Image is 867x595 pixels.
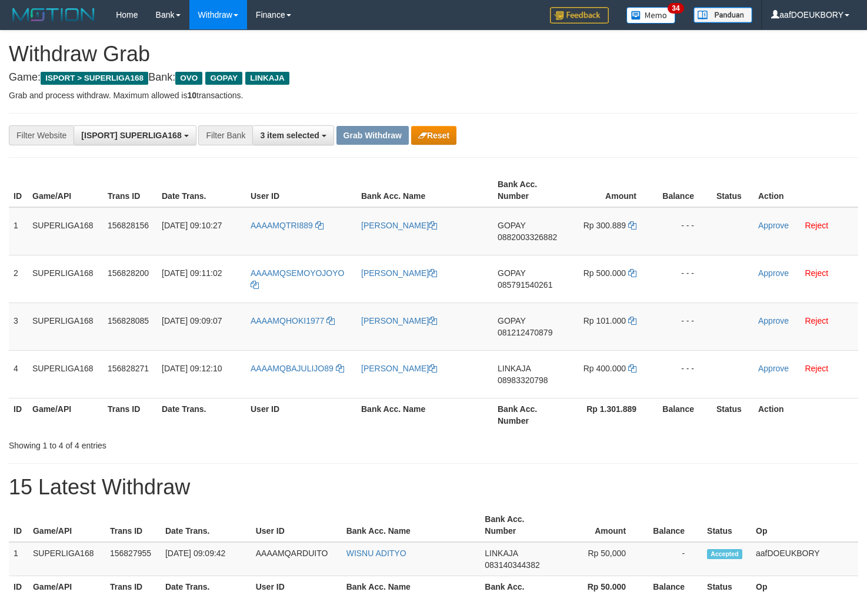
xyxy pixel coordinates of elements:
span: Copy 08983320798 to clipboard [498,375,548,385]
td: 156827955 [105,542,161,576]
td: - [643,542,702,576]
img: Button%20Memo.svg [626,7,676,24]
a: Approve [758,268,789,278]
span: 156828200 [108,268,149,278]
a: AAAAMQSEMOYOJOYO [251,268,344,290]
span: Accepted [707,549,742,559]
span: Copy 0882003326882 to clipboard [498,232,557,242]
a: AAAAMQBAJULIJO89 [251,364,344,373]
th: Status [702,508,751,542]
span: [DATE] 09:11:02 [162,268,222,278]
td: aafDOEUKBORY [751,542,858,576]
th: Trans ID [103,174,157,207]
td: 4 [9,350,28,398]
span: AAAAMQSEMOYOJOYO [251,268,344,278]
a: Reject [805,268,828,278]
button: Grab Withdraw [336,126,409,145]
a: WISNU ADITYO [346,549,406,558]
th: Rp 1.301.889 [567,398,654,431]
th: ID [9,174,28,207]
img: MOTION_logo.png [9,6,98,24]
span: GOPAY [498,268,525,278]
th: Balance [654,174,712,207]
th: Action [753,174,858,207]
span: [DATE] 09:10:27 [162,221,222,230]
img: panduan.png [693,7,752,23]
td: - - - [654,303,712,350]
td: 2 [9,255,28,303]
span: 34 [668,3,683,14]
button: 3 item selected [252,125,334,145]
div: Filter Website [9,125,74,145]
td: SUPERLIGA168 [28,542,105,576]
a: Approve [758,316,789,325]
span: 156828085 [108,316,149,325]
th: ID [9,398,28,431]
th: Date Trans. [157,174,246,207]
th: Balance [643,508,702,542]
td: 1 [9,542,28,576]
th: Bank Acc. Name [342,508,481,542]
th: User ID [246,398,356,431]
span: AAAAMQBAJULIJO89 [251,364,334,373]
th: Bank Acc. Number [493,174,567,207]
img: Feedback.jpg [550,7,609,24]
th: Bank Acc. Number [493,398,567,431]
th: Amount [555,508,643,542]
button: Reset [411,126,456,145]
th: Balance [654,398,712,431]
a: Copy 101000 to clipboard [628,316,636,325]
td: - - - [654,350,712,398]
a: Reject [805,316,828,325]
span: Rp 400.000 [583,364,626,373]
span: Copy 081212470879 to clipboard [498,328,552,337]
td: AAAAMQARDUITO [251,542,342,576]
a: Reject [805,364,828,373]
th: ID [9,508,28,542]
td: SUPERLIGA168 [28,255,103,303]
td: - - - [654,207,712,255]
td: 3 [9,303,28,350]
button: [ISPORT] SUPERLIGA168 [74,125,196,145]
a: Copy 300889 to clipboard [628,221,636,230]
span: Rp 500.000 [583,268,626,278]
th: Game/API [28,398,103,431]
span: Copy 085791540261 to clipboard [498,280,552,290]
span: 3 item selected [260,131,319,140]
th: Status [712,398,753,431]
div: Filter Bank [198,125,252,145]
td: SUPERLIGA168 [28,350,103,398]
td: [DATE] 09:09:42 [161,542,251,576]
th: Trans ID [105,508,161,542]
th: Date Trans. [157,398,246,431]
a: [PERSON_NAME] [361,364,437,373]
th: Date Trans. [161,508,251,542]
a: Approve [758,364,789,373]
th: Game/API [28,174,103,207]
th: Status [712,174,753,207]
span: LINKAJA [245,72,289,85]
span: [ISPORT] SUPERLIGA168 [81,131,181,140]
a: Copy 400000 to clipboard [628,364,636,373]
td: SUPERLIGA168 [28,303,103,350]
span: [DATE] 09:09:07 [162,316,222,325]
a: [PERSON_NAME] [361,221,437,230]
span: [DATE] 09:12:10 [162,364,222,373]
th: Trans ID [103,398,157,431]
a: Approve [758,221,789,230]
th: Bank Acc. Number [480,508,555,542]
p: Grab and process withdraw. Maximum allowed is transactions. [9,89,858,101]
a: [PERSON_NAME] [361,316,437,325]
span: LINKAJA [485,549,518,558]
th: User ID [251,508,342,542]
td: SUPERLIGA168 [28,207,103,255]
a: AAAAMQTRI889 [251,221,324,230]
span: 156828271 [108,364,149,373]
span: GOPAY [205,72,242,85]
span: 156828156 [108,221,149,230]
h1: Withdraw Grab [9,42,858,66]
a: Reject [805,221,828,230]
span: AAAAMQTRI889 [251,221,313,230]
th: Op [751,508,858,542]
td: Rp 50,000 [555,542,643,576]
